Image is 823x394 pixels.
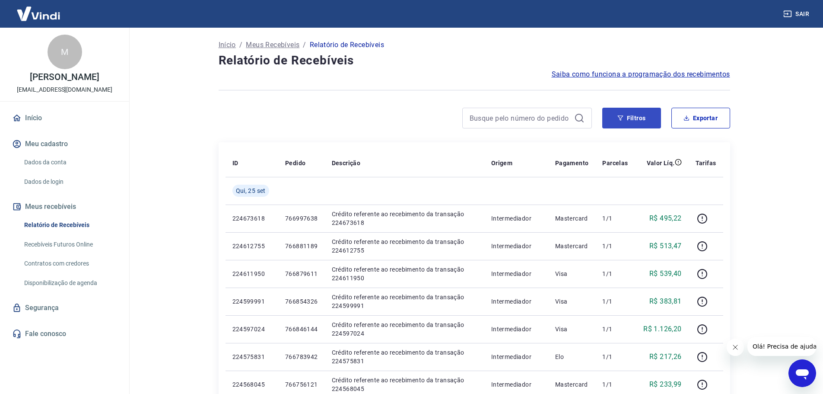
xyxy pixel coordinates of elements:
a: Meus Recebíveis [246,40,299,50]
iframe: Fechar mensagem [727,339,744,356]
a: Dados da conta [21,154,119,171]
a: Início [10,109,119,128]
p: R$ 1.126,20 [643,324,681,334]
p: Crédito referente ao recebimento da transação 224673618 [332,210,477,227]
p: 1/1 [602,242,628,250]
p: Mastercard [555,242,589,250]
p: [EMAIL_ADDRESS][DOMAIN_NAME] [17,85,112,94]
p: Visa [555,297,589,306]
p: Intermediador [491,269,541,278]
p: 766756121 [285,380,318,389]
p: Pedido [285,159,305,167]
div: M [48,35,82,69]
p: 766881189 [285,242,318,250]
p: R$ 383,81 [649,296,682,307]
p: Mastercard [555,214,589,223]
p: Visa [555,269,589,278]
p: 1/1 [602,380,628,389]
p: Tarifas [696,159,716,167]
p: R$ 233,99 [649,379,682,390]
p: Crédito referente ao recebimento da transação 224568045 [332,376,477,393]
p: Mastercard [555,380,589,389]
p: 766783942 [285,352,318,361]
p: Intermediador [491,214,541,223]
button: Sair [782,6,813,22]
a: Fale conosco [10,324,119,343]
p: Crédito referente ao recebimento da transação 224575831 [332,348,477,365]
button: Meu cadastro [10,135,119,154]
p: 224612755 [232,242,271,250]
p: 1/1 [602,297,628,306]
iframe: Mensagem da empresa [747,337,816,356]
p: 224611950 [232,269,271,278]
p: Intermediador [491,297,541,306]
p: Pagamento [555,159,589,167]
p: Descrição [332,159,361,167]
h4: Relatório de Recebíveis [219,52,730,69]
p: 1/1 [602,214,628,223]
p: / [239,40,242,50]
a: Início [219,40,236,50]
input: Busque pelo número do pedido [470,112,571,125]
a: Dados de login [21,173,119,191]
a: Contratos com credores [21,255,119,272]
span: Qui, 25 set [236,186,266,195]
span: Olá! Precisa de ajuda? [5,6,73,13]
a: Saiba como funciona a programação dos recebimentos [552,69,730,80]
p: Intermediador [491,242,541,250]
p: Intermediador [491,380,541,389]
img: Vindi [10,0,67,27]
p: Parcelas [602,159,628,167]
p: 224673618 [232,214,271,223]
p: Visa [555,325,589,333]
a: Segurança [10,298,119,317]
button: Filtros [602,108,661,128]
a: Relatório de Recebíveis [21,216,119,234]
p: 766997638 [285,214,318,223]
p: R$ 217,26 [649,352,682,362]
p: Elo [555,352,589,361]
p: Crédito referente ao recebimento da transação 224599991 [332,293,477,310]
iframe: Botão para abrir a janela de mensagens [788,359,816,387]
p: 224597024 [232,325,271,333]
p: R$ 495,22 [649,213,682,224]
p: 1/1 [602,325,628,333]
a: Disponibilização de agenda [21,274,119,292]
p: 224599991 [232,297,271,306]
p: Relatório de Recebíveis [310,40,384,50]
p: [PERSON_NAME] [30,73,99,82]
p: 224575831 [232,352,271,361]
p: 1/1 [602,269,628,278]
p: Origem [491,159,512,167]
button: Meus recebíveis [10,197,119,216]
p: 766854326 [285,297,318,306]
p: Intermediador [491,352,541,361]
p: 224568045 [232,380,271,389]
p: 766879611 [285,269,318,278]
p: / [303,40,306,50]
p: R$ 539,40 [649,269,682,279]
p: Crédito referente ao recebimento da transação 224597024 [332,320,477,338]
p: Crédito referente ao recebimento da transação 224611950 [332,265,477,282]
p: ID [232,159,238,167]
p: 1/1 [602,352,628,361]
button: Exportar [671,108,730,128]
p: Valor Líq. [647,159,675,167]
p: 766846144 [285,325,318,333]
p: Crédito referente ao recebimento da transação 224612755 [332,237,477,255]
p: R$ 513,47 [649,241,682,251]
p: Intermediador [491,325,541,333]
a: Recebíveis Futuros Online [21,236,119,253]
